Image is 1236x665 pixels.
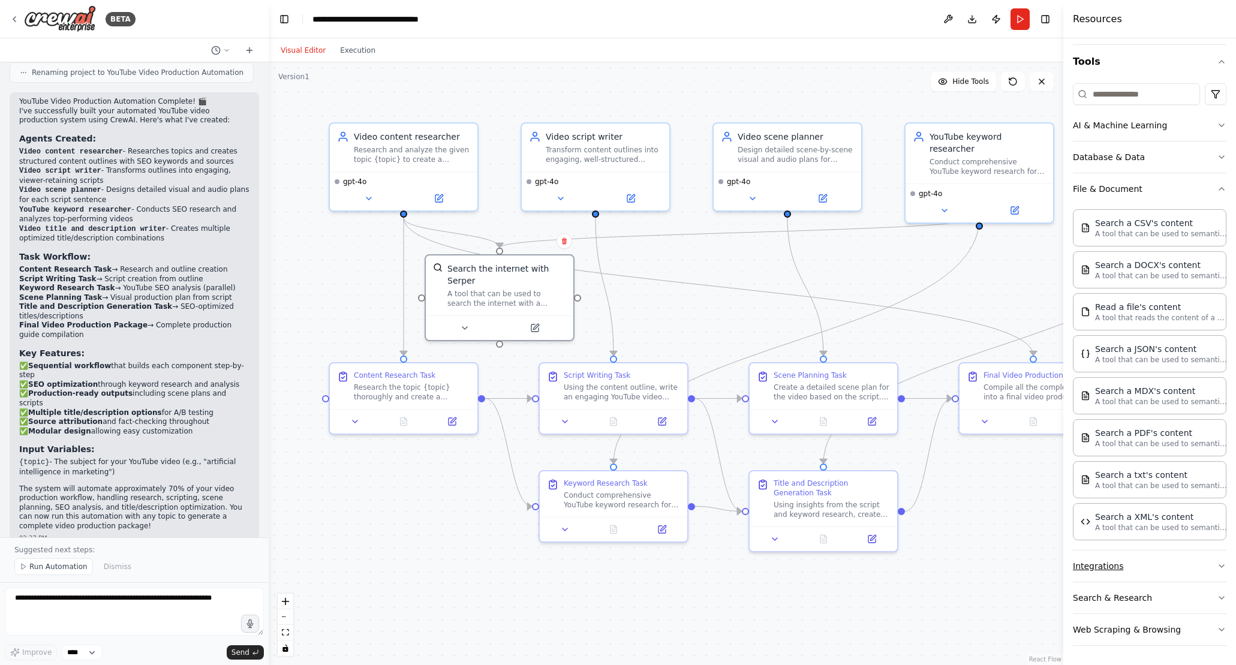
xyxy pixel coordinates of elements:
g: Edge from b52348b7-e3b0-4cc6-8ae6-dc78d80de345 to e65b6501-2d36-4ca6-8a4a-c86c12779a91 [494,218,985,248]
strong: Key Features: [19,348,85,358]
strong: Multiple title/description options [28,408,162,417]
button: Run Automation [14,558,93,575]
div: Tools [1073,79,1226,655]
button: Open in side panel [851,532,892,546]
div: SerperDevToolSearch the internet with SerperA tool that can be used to search the internet with a... [425,254,575,341]
div: Script Writing Task [564,371,630,380]
img: PDFSearchTool [1081,433,1090,443]
div: Video script writerTransform content outlines into engaging, well-structured YouTube video script... [521,122,670,212]
div: Search a JSON's content [1095,343,1227,355]
div: BETA [106,12,136,26]
button: Open in side panel [597,191,664,206]
p: A tool that can be used to semantic search a query from a DOCX's content. [1095,271,1227,281]
g: Edge from c10a7a01-0950-43e8-950b-7b631f5d7438 to 267ae1cf-eb8a-429b-9fa7-3a91681b6b97 [817,230,1177,464]
span: Renaming project to YouTube Video Production Automation [32,68,243,77]
button: Open in side panel [405,191,473,206]
div: Keyword Research TaskConduct comprehensive YouTube keyword research for the topic {topic}. Search... [539,470,688,543]
strong: Source attribution [28,417,103,426]
code: Video title and description writer [19,225,166,233]
div: Script Writing TaskUsing the content outline, write an engaging YouTube video script for the topi... [539,362,688,435]
code: Video content researcher [19,148,123,156]
div: Read a file's content [1095,301,1227,313]
g: Edge from 06c027a6-e342-441b-8d76-af73b1e5495b to 90a770fa-a1a2-4285-9cbd-283613d06ea8 [695,393,742,405]
div: Create a detailed scene plan for the video based on the script. Break down each sentence of the s... [774,383,890,402]
span: gpt-4o [727,177,750,186]
li: → Research and outline creation [19,265,249,275]
div: Conduct comprehensive YouTube keyword research for the topic {topic}. Search for top-performing v... [564,491,680,510]
strong: Modular design [28,427,91,435]
button: Open in side panel [641,414,682,429]
p: A tool that can be used to semantic search a query from a MDX's content. [1095,397,1227,407]
g: Edge from 95673933-5803-4877-8338-152ccec8b57e to 90a770fa-a1a2-4285-9cbd-283613d06ea8 [781,218,829,356]
button: No output available [588,414,639,429]
div: A tool that can be used to search the internet with a search_query. Supports different search typ... [447,289,566,308]
strong: Final Video Production Package [19,321,148,329]
p: Suggested next steps: [14,545,254,555]
img: XMLSearchTool [1081,517,1090,526]
div: Video script writer [546,131,662,143]
span: Hide Tools [952,77,989,86]
p: I've successfully built your automated YouTube video production system using CrewAI. Here's what ... [19,107,249,125]
div: Video content researcher [354,131,470,143]
div: Final Video Production Package [984,371,1095,380]
div: Using insights from the script and keyword research, create compelling titles and descriptions fo... [774,500,890,519]
img: Logo [24,5,96,32]
p: A tool that can be used to semantic search a query from a PDF's content. [1095,439,1227,449]
p: A tool that reads the content of a file. To use this tool, provide a 'file_path' parameter with t... [1095,313,1227,323]
span: gpt-4o [343,177,366,186]
div: Search a PDF's content [1095,427,1227,439]
div: Transform content outlines into engaging, well-structured YouTube video scripts that maintain vie... [546,145,662,164]
a: React Flow attribution [1029,656,1061,663]
p: A tool that can be used to semantic search a query from a CSV's content. [1095,229,1227,239]
div: Search a XML's content [1095,511,1227,523]
div: Compile all the completed work into a final video production package for the topic {topic}. This ... [984,383,1100,402]
li: - Designs detailed visual and audio plans for each script sentence [19,185,249,204]
img: MDXSearchTool [1081,391,1090,401]
li: → SEO-optimized titles/descriptions [19,302,249,321]
div: Using the content outline, write an engaging YouTube video script for the topic {topic}. The scri... [564,383,680,402]
button: Hide right sidebar [1037,11,1054,28]
button: Integrations [1073,550,1226,582]
button: Improve [5,645,57,660]
code: Video scene planner [19,186,101,194]
p: The system will automate approximately 70% of your video production workflow, handling research, ... [19,485,249,531]
div: Title and Description Generation Task [774,479,890,498]
div: Search a DOCX's content [1095,259,1227,271]
img: FileReadTool [1081,307,1090,317]
div: Conduct comprehensive YouTube keyword research for the topic {topic} to identify trending content... [930,157,1046,176]
strong: Keyword Research Task [19,284,115,292]
g: Edge from b4fe8f43-cf1c-4b86-9ef0-245eb4f4297d to cd845142-b5b8-4767-af3d-ccf523a21bae [485,393,532,513]
button: Database & Data [1073,142,1226,173]
strong: Script Writing Task [19,275,96,283]
div: Final Video Production PackageCompile all the completed work into a final video production packag... [958,362,1108,435]
strong: Production-ready outputs [28,389,133,398]
button: Send [227,645,264,660]
div: Search the internet with Serper [447,263,566,287]
g: Edge from 5c67b772-fe78-4a8d-b630-5ce51f6d668d to ddfcef1b-7ac7-4641-915e-88028ae0d5d8 [398,218,1039,356]
button: File & Document [1073,173,1226,204]
button: Hide left sidebar [276,11,293,28]
p: A tool that can be used to semantic search a query from a XML's content. [1095,523,1227,532]
li: - The subject for your YouTube video (e.g., "artificial intelligence in marketing") [19,458,249,477]
button: Click to speak your automation idea [241,615,259,633]
div: Content Research Task [354,371,435,380]
button: fit view [278,625,293,640]
nav: breadcrumb [312,13,447,25]
span: Improve [22,648,52,657]
div: Version 1 [278,72,309,82]
button: Open in side panel [641,522,682,537]
button: No output available [378,414,429,429]
button: No output available [1008,414,1059,429]
p: A tool that can be used to semantic search a query from a JSON's content. [1095,355,1227,365]
li: → YouTube SEO analysis (parallel) [19,284,249,293]
button: No output available [588,522,639,537]
span: gpt-4o [919,189,942,198]
g: Edge from 267ae1cf-eb8a-429b-9fa7-3a91681b6b97 to ddfcef1b-7ac7-4641-915e-88028ae0d5d8 [905,393,952,517]
g: Edge from b4fe8f43-cf1c-4b86-9ef0-245eb4f4297d to 06c027a6-e342-441b-8d76-af73b1e5495b [485,393,532,405]
button: Open in side panel [501,321,569,335]
div: 02:37 PM [19,534,249,543]
li: → Complete production guide compilation [19,321,249,339]
h2: YouTube Video Production Automation Complete! 🎬 [19,97,249,107]
div: Research the topic {topic} thoroughly and create a comprehensive content outline. Your research s... [354,383,470,402]
div: Video scene planner [738,131,854,143]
